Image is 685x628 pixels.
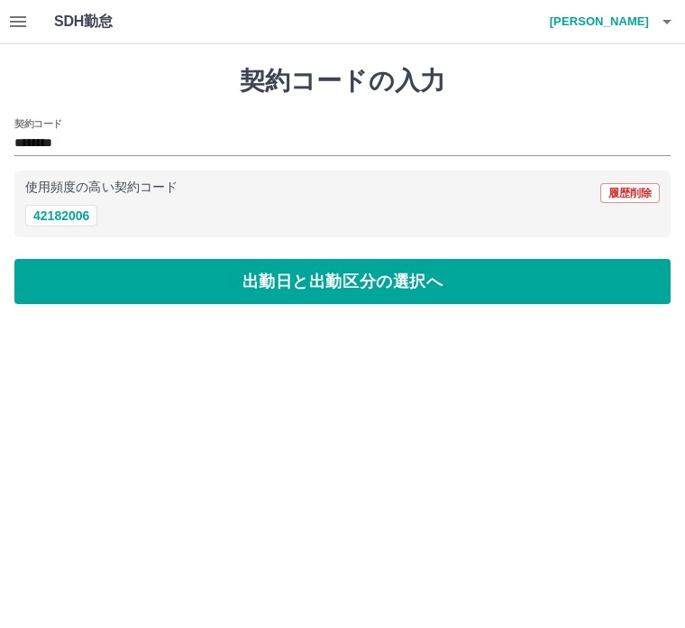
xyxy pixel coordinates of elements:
h1: 契約コードの入力 [14,66,671,97]
h2: 契約コード [14,116,62,131]
button: 出勤日と出勤区分の選択へ [14,259,671,304]
p: 使用頻度の高い契約コード [25,181,178,194]
button: 42182006 [25,205,97,226]
button: 履歴削除 [600,183,660,203]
